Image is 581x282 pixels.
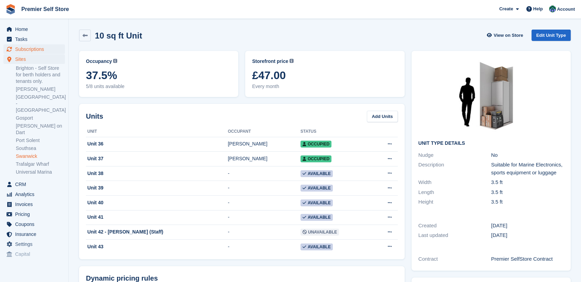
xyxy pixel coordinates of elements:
th: Occupant [228,126,300,137]
div: Unit 40 [86,199,228,206]
th: Status [300,126,371,137]
img: Jo Granger [549,6,556,12]
span: Coupons [15,219,56,229]
a: Gosport [16,115,65,121]
div: [DATE] [491,222,564,230]
a: menu [3,54,65,64]
span: Sites [15,54,56,64]
div: Unit 39 [86,184,228,192]
h2: 10 sq ft Unit [95,31,142,40]
span: Storefront price [252,58,288,65]
span: Unavailable [300,229,339,236]
div: Unit 41 [86,214,228,221]
a: View on Store [486,30,526,41]
div: Description [418,161,491,176]
a: menu [3,24,65,34]
a: menu [3,219,65,229]
a: menu [3,199,65,209]
div: Nudge [418,151,491,159]
span: Analytics [15,189,56,199]
td: - [228,210,300,225]
span: Help [533,6,543,12]
span: Occupied [300,141,331,148]
span: Available [300,243,333,250]
div: Length [418,188,491,196]
a: [GEOGRAPHIC_DATA] - [GEOGRAPHIC_DATA] [16,94,65,113]
span: 37.5% [86,69,231,82]
div: Unit 38 [86,170,228,177]
span: Tasks [15,34,56,44]
span: Occupancy [86,58,112,65]
span: Insurance [15,229,56,239]
div: Suitable for Marine Electronics, sports equipment or luggage [491,161,564,176]
a: [PERSON_NAME] [16,86,65,93]
div: Premier SelfStore Contract [491,255,564,263]
span: Pricing [15,209,56,219]
img: 10-sqft-unit.jpg [439,58,542,135]
span: Account [557,6,575,13]
span: Subscriptions [15,44,56,54]
a: menu [3,239,65,249]
th: Unit [86,126,228,137]
img: stora-icon-8386f47178a22dfd0bd8f6a31ec36ba5ce8667c1dd55bd0f319d3a0aa187defe.svg [6,4,16,14]
span: View on Store [494,32,523,39]
div: Unit 37 [86,155,228,162]
div: 3.5 ft [491,198,564,206]
a: Port Solent [16,137,65,144]
h2: Units [86,111,103,121]
div: 3.5 ft [491,188,564,196]
div: Height [418,198,491,206]
a: menu [3,34,65,44]
div: Unit 42 - [PERSON_NAME] (Staff) [86,228,228,236]
span: Create [499,6,513,12]
span: Available [300,214,333,221]
td: - [228,166,300,181]
span: Every month [252,83,397,90]
div: Unit 43 [86,243,228,250]
span: Available [300,199,333,206]
div: Width [418,178,491,186]
a: Add Units [367,111,397,122]
a: Trafalgar Wharf [16,161,65,167]
span: CRM [15,180,56,189]
span: Invoices [15,199,56,209]
a: Swanwick [16,153,65,160]
a: menu [3,249,65,259]
div: No [491,151,564,159]
div: [PERSON_NAME] [228,155,300,162]
div: Unit 36 [86,140,228,148]
a: Brighton - Self Store for berth holders and tenants only. [16,65,65,85]
a: menu [3,180,65,189]
td: - [228,239,300,254]
a: Premier Self Store [19,3,72,15]
span: Settings [15,239,56,249]
div: Last updated [418,231,491,239]
td: - [228,196,300,210]
div: Contract [418,255,491,263]
a: menu [3,189,65,199]
span: Home [15,24,56,34]
a: Edit Unit Type [531,30,571,41]
div: 3.5 ft [491,178,564,186]
div: [DATE] [491,231,564,239]
span: £47.00 [252,69,397,82]
div: [PERSON_NAME] [228,140,300,148]
a: [PERSON_NAME] on Dart [16,123,65,136]
div: Created [418,222,491,230]
td: - [228,181,300,196]
td: - [228,225,300,240]
span: Available [300,185,333,192]
span: Storefront [6,265,68,272]
span: Occupied [300,155,331,162]
img: icon-info-grey-7440780725fd019a000dd9b08b2336e03edf1995a4989e88bcd33f0948082b44.svg [289,59,294,63]
span: Available [300,170,333,177]
a: Southsea [16,145,65,152]
a: menu [3,229,65,239]
h2: Unit Type details [418,141,564,146]
span: 5/8 units available [86,83,231,90]
img: icon-info-grey-7440780725fd019a000dd9b08b2336e03edf1995a4989e88bcd33f0948082b44.svg [113,59,117,63]
a: menu [3,44,65,54]
span: Capital [15,249,56,259]
a: menu [3,209,65,219]
a: Universal Marina [16,169,65,175]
